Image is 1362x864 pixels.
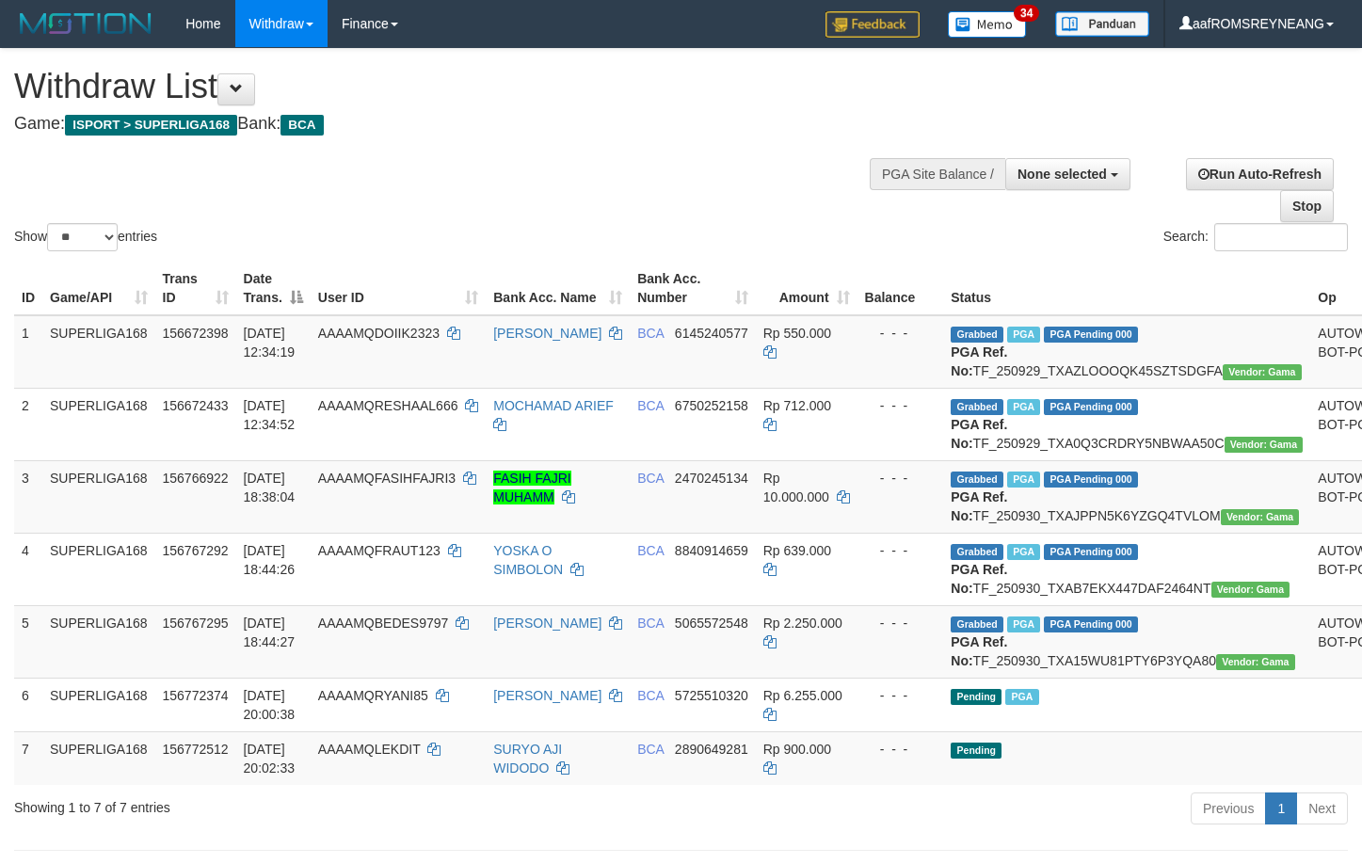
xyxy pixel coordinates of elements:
[42,678,155,731] td: SUPERLIGA168
[493,543,563,577] a: YOSKA O SIMBOLON
[865,740,937,759] div: - - -
[493,471,570,504] a: FASIH FAJRI MUHAMM
[675,326,748,341] span: Copy 6145240577 to clipboard
[42,731,155,785] td: SUPERLIGA168
[951,327,1003,343] span: Grabbed
[1005,158,1130,190] button: None selected
[318,326,440,341] span: AAAAMQDOIIK2323
[948,11,1027,38] img: Button%20Memo.svg
[244,543,296,577] span: [DATE] 18:44:26
[1214,223,1348,251] input: Search:
[14,460,42,533] td: 3
[943,533,1310,605] td: TF_250930_TXAB7EKX447DAF2464NT
[1225,437,1304,453] span: Vendor URL: https://trx31.1velocity.biz
[311,262,486,315] th: User ID: activate to sort column ascending
[763,688,842,703] span: Rp 6.255.000
[637,471,664,486] span: BCA
[951,399,1003,415] span: Grabbed
[1044,472,1138,488] span: PGA Pending
[1007,616,1040,632] span: Marked by aafsoycanthlai
[1007,472,1040,488] span: Marked by aafsoumeymey
[630,262,756,315] th: Bank Acc. Number: activate to sort column ascending
[1280,190,1334,222] a: Stop
[163,688,229,703] span: 156772374
[1007,327,1040,343] span: Marked by aafsoycanthlai
[1211,582,1290,598] span: Vendor URL: https://trx31.1velocity.biz
[155,262,236,315] th: Trans ID: activate to sort column ascending
[163,616,229,631] span: 156767295
[14,678,42,731] td: 6
[943,605,1310,678] td: TF_250930_TXA15WU81PTY6P3YQA80
[1216,654,1295,670] span: Vendor URL: https://trx31.1velocity.biz
[65,115,237,136] span: ISPORT > SUPERLIGA168
[14,262,42,315] th: ID
[865,686,937,705] div: - - -
[14,315,42,389] td: 1
[951,544,1003,560] span: Grabbed
[865,541,937,560] div: - - -
[951,634,1007,668] b: PGA Ref. No:
[486,262,630,315] th: Bank Acc. Name: activate to sort column ascending
[763,471,829,504] span: Rp 10.000.000
[1296,792,1348,824] a: Next
[675,616,748,631] span: Copy 5065572548 to clipboard
[163,398,229,413] span: 156672433
[42,262,155,315] th: Game/API: activate to sort column ascending
[42,605,155,678] td: SUPERLIGA168
[493,742,562,776] a: SURYO AJI WIDODO
[943,460,1310,533] td: TF_250930_TXAJPPN5K6YZGQ4TVLOM
[1044,544,1138,560] span: PGA Pending
[825,11,920,38] img: Feedback.jpg
[865,396,937,415] div: - - -
[675,688,748,703] span: Copy 5725510320 to clipboard
[857,262,944,315] th: Balance
[763,326,831,341] span: Rp 550.000
[637,398,664,413] span: BCA
[763,543,831,558] span: Rp 639.000
[163,326,229,341] span: 156672398
[675,543,748,558] span: Copy 8840914659 to clipboard
[14,731,42,785] td: 7
[14,115,889,134] h4: Game: Bank:
[163,742,229,757] span: 156772512
[756,262,857,315] th: Amount: activate to sort column ascending
[14,223,157,251] label: Show entries
[244,688,296,722] span: [DATE] 20:00:38
[865,614,937,632] div: - - -
[244,742,296,776] span: [DATE] 20:02:33
[951,562,1007,596] b: PGA Ref. No:
[1163,223,1348,251] label: Search:
[493,326,601,341] a: [PERSON_NAME]
[1017,167,1107,182] span: None selected
[951,417,1007,451] b: PGA Ref. No:
[951,689,1001,705] span: Pending
[637,543,664,558] span: BCA
[163,543,229,558] span: 156767292
[244,616,296,649] span: [DATE] 18:44:27
[763,616,842,631] span: Rp 2.250.000
[318,616,449,631] span: AAAAMQBEDES9797
[493,398,614,413] a: MOCHAMAD ARIEF
[318,543,441,558] span: AAAAMQFRAUT123
[244,471,296,504] span: [DATE] 18:38:04
[1221,509,1300,525] span: Vendor URL: https://trx31.1velocity.biz
[951,616,1003,632] span: Grabbed
[675,742,748,757] span: Copy 2890649281 to clipboard
[14,68,889,105] h1: Withdraw List
[951,489,1007,523] b: PGA Ref. No:
[42,460,155,533] td: SUPERLIGA168
[675,471,748,486] span: Copy 2470245134 to clipboard
[865,324,937,343] div: - - -
[1044,616,1138,632] span: PGA Pending
[943,262,1310,315] th: Status
[1005,689,1038,705] span: Marked by aafsoycanthlai
[42,533,155,605] td: SUPERLIGA168
[1186,158,1334,190] a: Run Auto-Refresh
[1223,364,1302,380] span: Vendor URL: https://trx31.1velocity.biz
[318,688,428,703] span: AAAAMQRYANI85
[1191,792,1266,824] a: Previous
[1265,792,1297,824] a: 1
[1055,11,1149,37] img: panduan.png
[865,469,937,488] div: - - -
[1007,544,1040,560] span: Marked by aafsoycanthlai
